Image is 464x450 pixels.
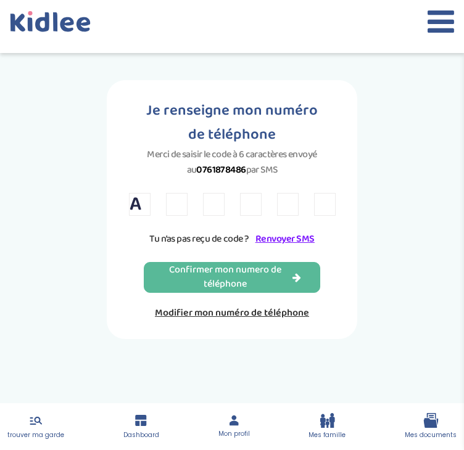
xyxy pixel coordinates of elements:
[405,413,457,440] a: Mes documents
[7,430,64,440] span: trouver ma garde
[196,162,246,178] strong: 0761878486
[309,413,346,440] a: Mes famille
[123,413,159,440] a: Dashboard
[218,414,250,439] a: Mon profil
[144,99,320,147] h1: Je renseigne mon numéro de téléphone
[7,413,64,440] a: trouver ma garde
[163,263,301,292] div: Confirmer mon numero de téléphone
[144,262,320,293] button: Confirmer mon numero de téléphone
[129,231,336,247] p: Tu n’as pas reçu de code ?
[218,429,250,439] span: Mon profil
[144,147,320,178] p: Merci de saisir le code à 6 caractères envoyé au par SMS
[123,430,159,440] span: Dashboard
[405,430,457,440] span: Mes documents
[255,231,315,247] a: Renvoyer SMS
[144,305,320,321] a: Modifier mon numéro de téléphone
[309,430,346,440] span: Mes famille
